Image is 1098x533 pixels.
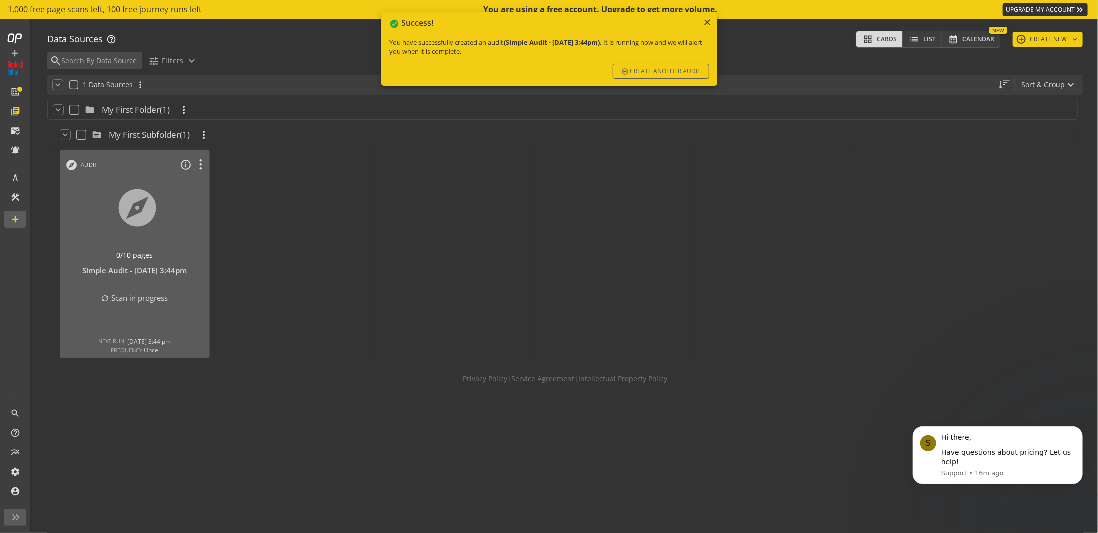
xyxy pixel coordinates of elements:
[862,34,874,44] mat-icon: grid_view
[178,104,190,116] mat-icon: more_vert
[10,192,20,202] mat-icon: construction
[144,346,159,354] span: Once
[923,32,936,46] span: List
[389,38,709,56] p: You have successfully created an audit
[898,421,1098,528] iframe: Intercom notifications message
[83,80,133,89] span: 1 Data Sources
[148,56,159,66] mat-icon: tune
[962,32,994,46] span: Calendar
[10,48,20,58] mat-icon: add
[507,374,511,384] span: |
[10,428,20,438] mat-icon: help_outline
[10,486,20,496] mat-icon: account_circle
[947,34,959,44] mat-icon: calendar_month
[389,19,399,33] mat-icon: check_circle
[8,61,23,76] img: Customer Logo
[65,265,204,276] div: Simple Audit - [DATE] 3:44pm
[135,80,145,90] mat-icon: more_vert
[989,27,1007,34] div: New
[65,159,78,171] mat-icon: explore
[186,55,198,67] mat-icon: expand_more
[10,126,20,136] mat-icon: mark_email_read
[53,80,63,90] mat-icon: expand_more
[702,17,712,27] mat-icon: close
[10,106,20,116] mat-icon: library_books
[1003,3,1088,16] a: UPGRADE MY ACCOUNT
[60,55,140,66] input: Search By Data Source
[504,38,602,47] a: (Simple Audit - [DATE] 3:44pm).
[10,173,20,183] mat-icon: architecture
[1075,5,1085,15] mat-icon: keyboard_double_arrow_right
[112,293,168,303] span: Scan in progress
[1017,35,1026,44] mat-icon: add
[99,337,171,346] div: NEXT RUN:
[81,161,98,169] div: Audit
[160,104,170,116] span: (1)
[877,32,897,46] span: Cards
[578,374,667,384] a: Intellectual Property Policy
[47,33,116,46] div: Data Sources
[128,337,171,346] span: [DATE] 3:44 pm
[60,130,70,140] mat-icon: keyboard_arrow_down
[8,4,202,15] span: 1,000 free page scans left, 100 free journey runs left
[908,34,920,44] mat-icon: list
[621,68,629,75] mat-icon: add_circle_outline
[180,159,192,171] mat-icon: info_outline
[10,447,20,457] mat-icon: multiline_chart
[613,64,709,79] button: Create another Audit
[1065,79,1077,91] mat-icon: expand_more
[1013,32,1083,47] button: CREATE NEW
[574,374,578,384] span: |
[92,129,104,141] mat-icon: source
[10,145,20,155] mat-icon: notifications_active
[401,19,433,28] h1: Success!
[630,62,701,80] span: Create another Audit
[10,467,20,477] mat-icon: settings
[180,129,190,141] span: (1)
[10,214,20,224] mat-icon: add
[144,52,202,70] button: Filters
[10,87,20,97] mat-icon: list_alt
[99,346,171,354] div: FREQUENCY:
[53,105,63,115] mat-icon: keyboard_arrow_down
[1071,35,1079,43] mat-icon: keyboard_arrow_down
[50,55,60,67] mat-icon: search
[463,374,507,384] a: Privacy Policy
[109,129,180,141] span: My First Subfolder
[10,408,20,418] mat-icon: search
[102,104,160,116] span: My First Folder
[389,38,702,56] span: It is running now and we will alert you when it is complete.
[511,374,574,384] a: Service Agreement
[85,104,97,116] mat-icon: folder
[106,34,116,44] mat-icon: help_outline
[198,129,210,141] mat-icon: more_vert
[1002,78,1011,87] mat-icon: sort
[1015,75,1083,95] button: Sort & Group
[996,80,1006,90] mat-icon: straight
[162,52,184,70] span: Filters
